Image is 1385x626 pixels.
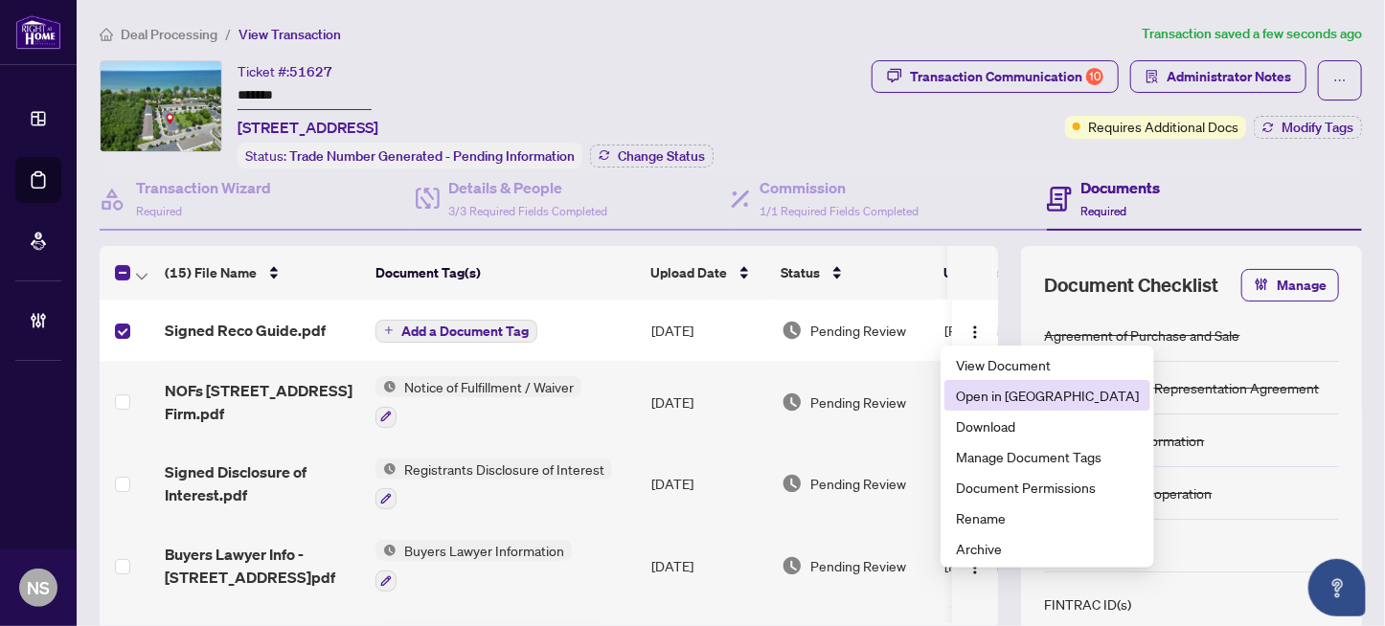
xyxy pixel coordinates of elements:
[1130,60,1306,93] button: Administrator Notes
[810,320,906,341] span: Pending Review
[165,262,257,283] span: (15) File Name
[165,379,360,425] span: NOFs [STREET_ADDRESS] Firm.pdf
[100,28,113,41] span: home
[644,525,774,607] td: [DATE]
[1282,121,1353,134] span: Modify Tags
[937,443,1080,525] td: [PERSON_NAME]
[937,300,1080,361] td: [PERSON_NAME]
[289,147,575,165] span: Trade Number Generated - Pending Information
[956,354,1139,375] span: View Document
[121,26,217,43] span: Deal Processing
[782,320,803,341] img: Document Status
[781,262,820,283] span: Status
[1044,593,1131,615] div: FINTRAC ID(s)
[1167,61,1291,92] span: Administrator Notes
[375,318,537,343] button: Add a Document Tag
[956,507,1139,528] span: Rename
[165,460,360,506] span: Signed Disclosure of Interest.pdf
[937,525,1080,607] td: [PERSON_NAME]
[967,324,983,340] img: Logo
[644,443,774,525] td: [DATE]
[1044,324,1239,346] div: Agreement of Purchase and Sale
[1086,68,1103,85] div: 10
[375,458,612,510] button: Status IconRegistrants Disclosure of Interest
[1333,74,1347,87] span: ellipsis
[644,361,774,443] td: [DATE]
[238,26,341,43] span: View Transaction
[165,319,326,342] span: Signed Reco Guide.pdf
[910,61,1103,92] div: Transaction Communication
[27,574,50,601] span: NS
[397,376,581,397] span: Notice of Fulfillment / Waiver
[810,473,906,494] span: Pending Review
[397,458,612,480] span: Registrants Disclosure of Interest
[1081,176,1161,199] h4: Documents
[1044,377,1319,398] div: Buyer Designated Representation Agreement
[136,176,271,199] h4: Transaction Wizard
[375,376,397,397] img: Status Icon
[936,246,1079,300] th: Uploaded By
[375,458,397,480] img: Status Icon
[810,391,906,413] span: Pending Review
[157,246,368,300] th: (15) File Name
[937,361,1080,443] td: [PERSON_NAME]
[760,204,919,218] span: 1/1 Required Fields Completed
[375,540,572,592] button: Status IconBuyers Lawyer Information
[1241,269,1339,302] button: Manage
[289,63,332,80] span: 51627
[967,560,983,575] img: Logo
[810,555,906,576] span: Pending Review
[1146,70,1159,83] span: solution
[1088,116,1238,137] span: Requires Additional Docs
[590,145,714,168] button: Change Status
[449,176,608,199] h4: Details & People
[760,176,919,199] h4: Commission
[782,391,803,413] img: Document Status
[782,473,803,494] img: Document Status
[1044,272,1218,299] span: Document Checklist
[1081,204,1127,218] span: Required
[872,60,1119,93] button: Transaction Communication10
[956,385,1139,406] span: Open in [GEOGRAPHIC_DATA]
[782,555,803,576] img: Document Status
[375,376,581,428] button: Status IconNotice of Fulfillment / Waiver
[643,246,773,300] th: Upload Date
[375,540,397,561] img: Status Icon
[15,14,61,50] img: logo
[650,262,727,283] span: Upload Date
[401,324,529,338] span: Add a Document Tag
[238,143,582,168] div: Status:
[101,61,221,151] img: IMG-40744686_1.jpg
[1308,559,1366,616] button: Open asap
[956,538,1139,559] span: Archive
[375,320,537,343] button: Add a Document Tag
[644,300,774,361] td: [DATE]
[238,116,378,139] span: [STREET_ADDRESS]
[618,149,705,163] span: Change Status
[960,315,990,346] button: Logo
[1142,23,1362,45] article: Transaction saved a few seconds ago
[368,246,643,300] th: Document Tag(s)
[136,204,182,218] span: Required
[956,415,1139,436] span: Download
[225,23,231,45] li: /
[1277,270,1327,301] span: Manage
[956,477,1139,498] span: Document Permissions
[956,446,1139,467] span: Manage Document Tags
[773,246,936,300] th: Status
[238,60,332,82] div: Ticket #:
[384,325,394,335] span: plus
[397,540,572,561] span: Buyers Lawyer Information
[1254,116,1362,139] button: Modify Tags
[449,204,608,218] span: 3/3 Required Fields Completed
[165,543,360,589] span: Buyers Lawyer Info - [STREET_ADDRESS]pdf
